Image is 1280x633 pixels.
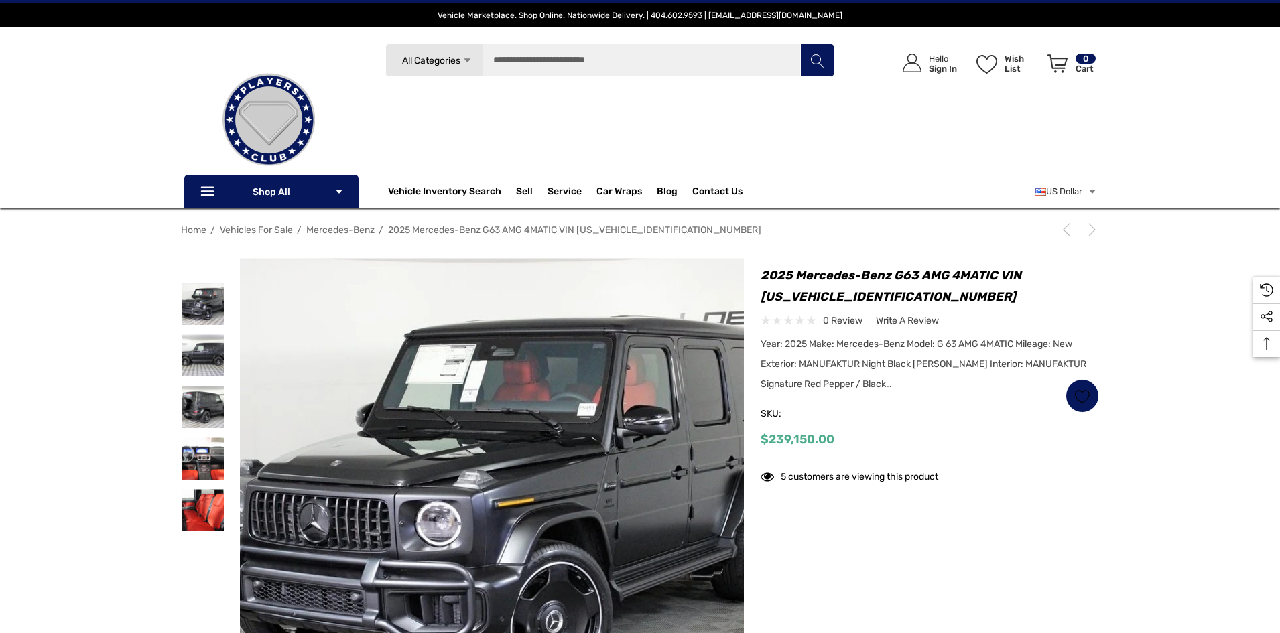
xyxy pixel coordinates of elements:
img: For Sale 2025 Mercedes-Benz G63 AMG 4MATIC VIN W1NWH5AB2SX031723 [182,283,224,325]
a: Vehicles For Sale [220,224,293,236]
a: Blog [657,186,678,200]
p: 0 [1076,54,1096,64]
a: Mercedes-Benz [306,224,375,236]
img: For Sale 2025 Mercedes-Benz G63 AMG 4MATIC VIN W1NWH5AB2SX031723 [182,386,224,428]
svg: Wish List [976,55,997,74]
a: Vehicle Inventory Search [388,186,501,200]
p: Sign In [929,64,957,74]
nav: Breadcrumb [181,218,1099,242]
a: Previous [1060,223,1078,236]
svg: Icon Arrow Down [334,187,344,196]
button: Search [800,44,834,77]
span: SKU: [761,405,828,423]
svg: Icon User Account [903,54,921,72]
a: Wish List [1066,379,1099,413]
a: Home [181,224,206,236]
p: Cart [1076,64,1096,74]
svg: Review Your Cart [1047,54,1068,73]
a: Wish List Wish List [970,40,1041,86]
a: All Categories Icon Arrow Down Icon Arrow Up [385,44,483,77]
svg: Top [1253,337,1280,350]
a: Next [1080,223,1099,236]
a: USD [1035,178,1097,205]
img: For Sale 2025 Mercedes-Benz G63 AMG 4MATIC VIN W1NWH5AB2SX031723 [182,489,224,531]
svg: Wish List [1075,389,1090,404]
img: For Sale 2025 Mercedes-Benz G63 AMG 4MATIC VIN W1NWH5AB2SX031723 [182,437,224,480]
svg: Recently Viewed [1260,283,1273,297]
a: 2025 Mercedes-Benz G63 AMG 4MATIC VIN [US_VEHICLE_IDENTIFICATION_NUMBER] [388,224,761,236]
span: Year: 2025 Make: Mercedes-Benz Model: G 63 AMG 4MATIC Mileage: New Exterior: MANUFAKTUR Night Bla... [761,338,1086,390]
div: 5 customers are viewing this product [761,464,938,485]
h1: 2025 Mercedes-Benz G63 AMG 4MATIC VIN [US_VEHICLE_IDENTIFICATION_NUMBER] [761,265,1099,307]
a: Write a Review [876,312,939,329]
img: Players Club | Cars For Sale [202,53,336,187]
span: Sell [516,186,533,200]
span: 0 review [823,312,862,329]
span: Vehicle Marketplace. Shop Online. Nationwide Delivery. | 404.602.9593 | [EMAIL_ADDRESS][DOMAIN_NAME] [438,11,842,20]
span: $239,150.00 [761,432,834,447]
img: For Sale 2025 Mercedes-Benz G63 AMG 4MATIC VIN W1NWH5AB2SX031723 [182,334,224,376]
svg: Icon Arrow Down [462,56,472,66]
span: Car Wraps [596,186,642,200]
svg: Social Media [1260,310,1273,324]
p: Hello [929,54,957,64]
span: All Categories [401,55,460,66]
a: Cart with 0 items [1041,40,1097,92]
p: Shop All [184,175,359,208]
a: Contact Us [692,186,743,200]
a: Car Wraps [596,178,657,205]
a: Service [548,186,582,200]
svg: Icon Line [199,184,219,200]
p: Wish List [1005,54,1040,74]
a: Sign in [887,40,964,86]
a: Sell [516,178,548,205]
span: Write a Review [876,315,939,327]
